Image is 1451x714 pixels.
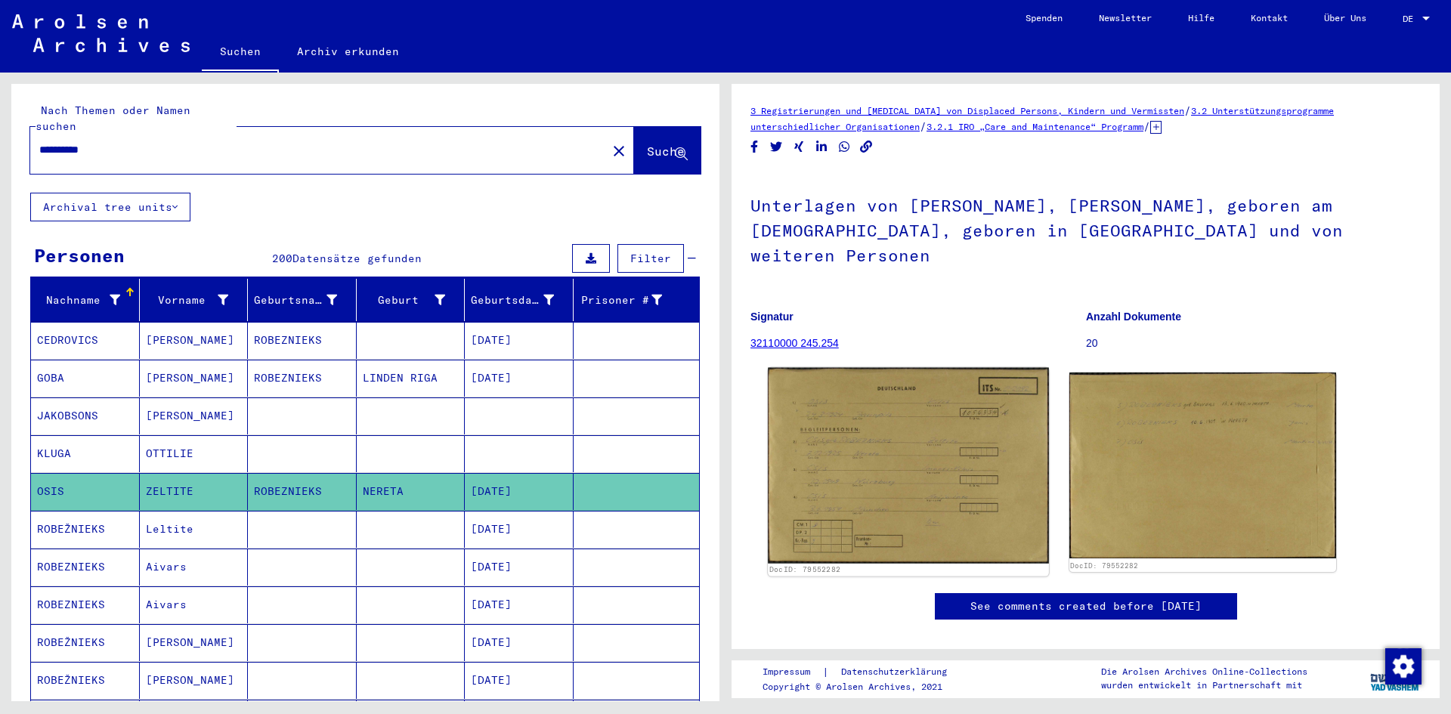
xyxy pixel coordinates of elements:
a: Archiv erkunden [279,33,417,70]
a: 32110000 245.254 [750,337,839,349]
button: Archival tree units [30,193,190,221]
button: Suche [634,127,701,174]
mat-cell: Aivars [140,549,249,586]
mat-cell: [PERSON_NAME] [140,360,249,397]
mat-cell: [PERSON_NAME] [140,397,249,434]
div: Vorname [146,292,229,308]
mat-cell: [DATE] [465,322,574,359]
p: 20 [1086,335,1421,351]
mat-cell: [PERSON_NAME] [140,624,249,661]
mat-header-cell: Vorname [140,279,249,321]
mat-cell: NERETA [357,473,466,510]
mat-cell: ZELTITE [140,473,249,510]
div: Geburt‏ [363,292,446,308]
mat-cell: OTTILIE [140,435,249,472]
mat-cell: [DATE] [465,586,574,623]
b: Signatur [750,311,794,323]
mat-cell: LINDEN RIGA [357,360,466,397]
div: | [763,664,965,680]
a: Datenschutzerklärung [829,664,965,680]
a: See comments created before [DATE] [970,598,1202,614]
div: Prisoner # [580,292,663,308]
mat-cell: [DATE] [465,624,574,661]
div: Personen [34,242,125,269]
button: Clear [604,135,634,165]
mat-cell: ROBEZNIEKS [248,473,357,510]
div: Nachname [37,288,139,312]
mat-cell: JAKOBSONS [31,397,140,434]
img: yv_logo.png [1367,660,1424,697]
span: / [1143,119,1150,133]
mat-label: Nach Themen oder Namen suchen [36,104,190,133]
a: 3 Registrierungen und [MEDICAL_DATA] von Displaced Persons, Kindern und Vermissten [750,105,1184,116]
div: Prisoner # [580,288,682,312]
button: Copy link [859,138,874,156]
mat-cell: [DATE] [465,360,574,397]
p: Die Arolsen Archives Online-Collections [1101,665,1307,678]
a: Suchen [202,33,279,73]
div: Geburtsdatum [471,292,554,308]
b: Anzahl Dokumente [1086,311,1181,323]
p: Copyright © Arolsen Archives, 2021 [763,680,965,694]
button: Share on Facebook [747,138,763,156]
span: 200 [272,252,292,265]
span: Suche [647,144,685,159]
div: Vorname [146,288,248,312]
mat-cell: Leltite [140,511,249,548]
mat-cell: [DATE] [465,549,574,586]
button: Share on LinkedIn [814,138,830,156]
mat-cell: ROBEZNIEKS [31,549,140,586]
mat-cell: ROBEZNIEKS [248,322,357,359]
span: Filter [630,252,671,265]
mat-cell: [DATE] [465,662,574,699]
img: Zustimmung ändern [1385,648,1422,685]
mat-cell: ROBEŽNIEKS [31,511,140,548]
mat-header-cell: Prisoner # [574,279,700,321]
mat-cell: ROBEZNIEKS [31,586,140,623]
div: Zustimmung ändern [1384,648,1421,684]
a: Impressum [763,664,822,680]
a: DocID: 79552282 [769,565,841,574]
span: / [920,119,927,133]
mat-cell: Aivars [140,586,249,623]
a: 3.2.1 IRO „Care and Maintenance“ Programm [927,121,1143,132]
mat-cell: KLUGA [31,435,140,472]
mat-header-cell: Geburtsdatum [465,279,574,321]
img: 002.jpg [1069,372,1337,558]
p: wurden entwickelt in Partnerschaft mit [1101,678,1307,692]
mat-cell: [DATE] [465,511,574,548]
h1: Unterlagen von [PERSON_NAME], [PERSON_NAME], geboren am [DEMOGRAPHIC_DATA], geboren in [GEOGRAPHI... [750,171,1421,287]
div: Geburt‏ [363,288,465,312]
mat-cell: OSIS [31,473,140,510]
mat-header-cell: Nachname [31,279,140,321]
div: Geburtsdatum [471,288,573,312]
mat-header-cell: Geburtsname [248,279,357,321]
div: Geburtsname [254,292,337,308]
mat-cell: GOBA [31,360,140,397]
mat-cell: [PERSON_NAME] [140,662,249,699]
button: Share on Twitter [769,138,784,156]
mat-header-cell: Geburt‏ [357,279,466,321]
mat-cell: ROBEŽNIEKS [31,624,140,661]
mat-cell: ROBEŽNIEKS [31,662,140,699]
button: Share on WhatsApp [837,138,852,156]
a: DocID: 79552282 [1070,561,1138,570]
mat-cell: ROBEZNIEKS [248,360,357,397]
mat-icon: close [610,142,628,160]
mat-cell: [DATE] [465,473,574,510]
img: 001.jpg [768,368,1048,564]
button: Share on Xing [791,138,807,156]
mat-cell: [PERSON_NAME] [140,322,249,359]
img: Arolsen_neg.svg [12,14,190,52]
div: Geburtsname [254,288,356,312]
span: DE [1403,14,1419,24]
span: Datensätze gefunden [292,252,422,265]
div: Nachname [37,292,120,308]
span: / [1184,104,1191,117]
button: Filter [617,244,684,273]
mat-cell: CEDROVICS [31,322,140,359]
